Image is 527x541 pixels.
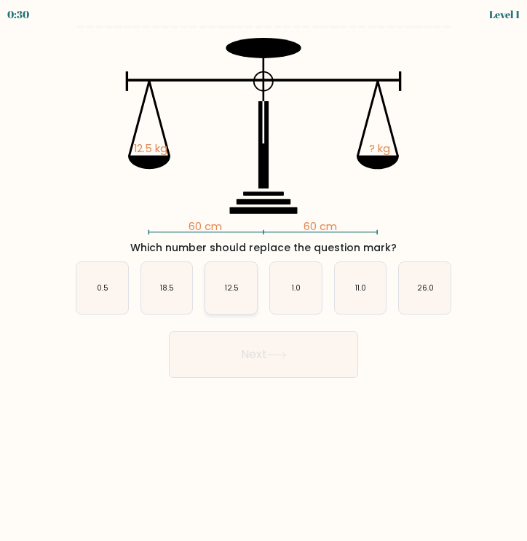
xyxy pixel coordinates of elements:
[73,240,454,256] div: Which number should replace the question mark?
[355,283,366,293] text: 11.0
[134,141,167,156] tspan: 12.5 kg
[369,141,390,156] tspan: ? kg
[169,331,358,378] button: Next
[7,7,29,22] div: 0:30
[189,218,222,234] tspan: 60 cm
[292,283,301,293] text: 1.0
[489,7,520,22] div: Level 1
[225,283,239,293] text: 12.5
[160,283,174,293] text: 18.5
[304,218,337,234] tspan: 60 cm
[417,283,434,293] text: 26.0
[97,283,108,293] text: 0.5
